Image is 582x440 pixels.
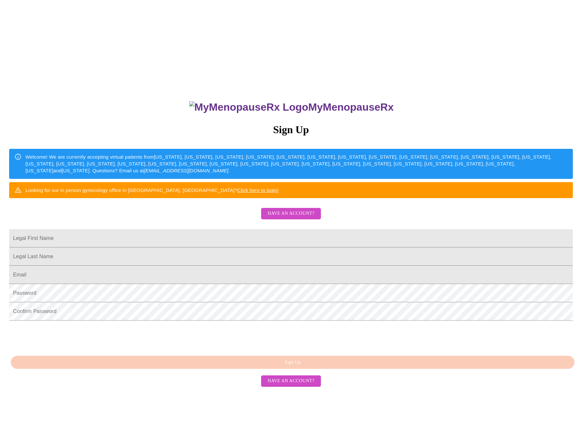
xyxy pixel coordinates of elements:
h3: MyMenopauseRx [10,101,573,113]
iframe: reCAPTCHA [9,324,108,349]
div: Looking for our in person gynecology office in [GEOGRAPHIC_DATA], [GEOGRAPHIC_DATA]? [25,184,279,196]
img: MyMenopauseRx Logo [189,101,308,113]
a: Have an account? [259,378,323,383]
span: Have an account? [268,210,314,218]
em: [EMAIL_ADDRESS][DOMAIN_NAME] [144,168,228,173]
button: Have an account? [261,375,321,387]
a: Have an account? [259,215,323,221]
a: Click here to login! [237,187,279,193]
button: Have an account? [261,208,321,219]
span: Have an account? [268,377,314,385]
h3: Sign Up [9,124,573,136]
div: Welcome! We are currently accepting virtual patients from [US_STATE], [US_STATE], [US_STATE], [US... [25,151,568,177]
